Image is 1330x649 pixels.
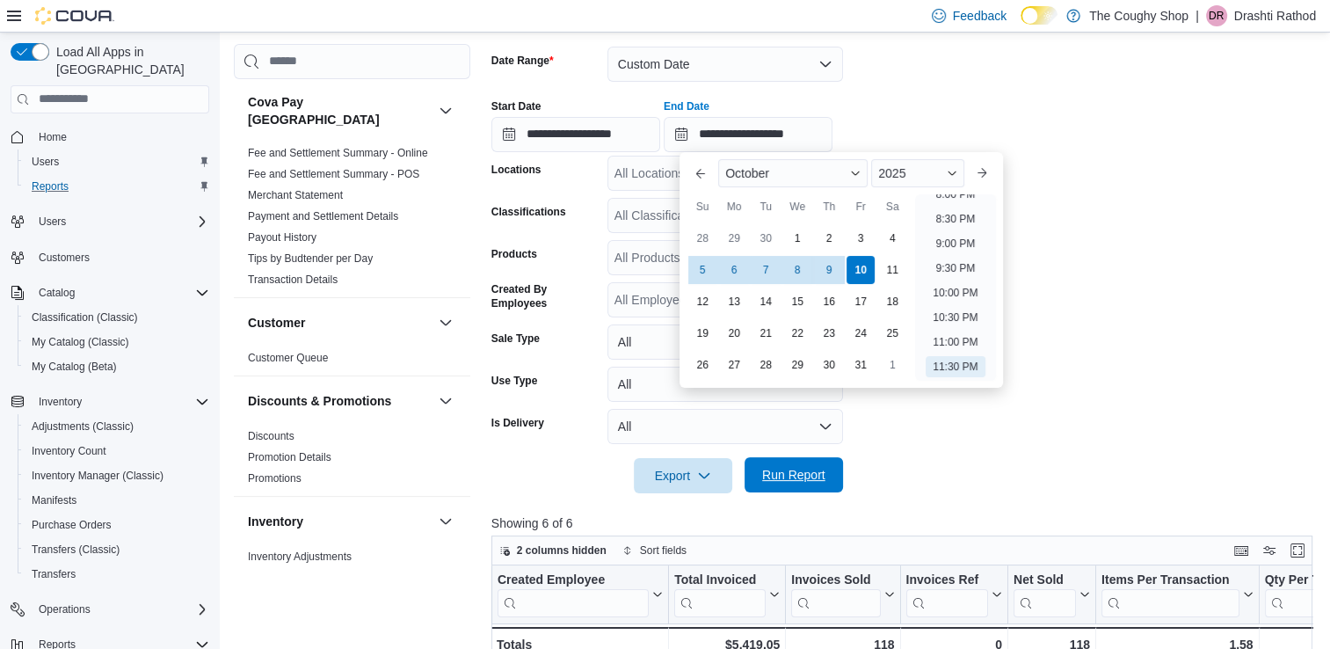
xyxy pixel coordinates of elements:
p: The Coughy Shop [1089,5,1188,26]
button: All [607,324,843,360]
a: Reports [25,176,76,197]
button: Created Employee [498,572,663,616]
input: Dark Mode [1021,6,1057,25]
button: Customer [435,312,456,333]
button: Home [4,124,216,149]
span: Transfers [25,564,209,585]
a: Promotion Details [248,451,331,463]
div: day-15 [783,288,811,316]
span: Adjustments (Classic) [25,416,209,437]
p: | [1196,5,1199,26]
button: Inventory [4,390,216,414]
label: Sale Type [491,332,540,346]
button: Items Per Transaction [1101,572,1254,616]
span: Inventory Count [32,444,106,458]
span: Inventory Adjustments [248,550,352,564]
img: Cova [35,7,114,25]
div: October, 2025 [687,222,908,381]
a: Purchase Orders [25,514,119,536]
span: Reports [32,179,69,193]
span: Classification (Classic) [25,307,209,328]
span: My Catalog (Beta) [25,356,209,377]
li: 9:30 PM [929,258,983,279]
button: Total Invoiced [674,572,780,616]
span: Purchase Orders [25,514,209,536]
div: day-7 [752,256,780,284]
div: day-21 [752,319,780,347]
span: Payout History [248,230,316,244]
a: Transaction Details [248,273,338,286]
a: Manifests [25,490,84,511]
button: All [607,409,843,444]
span: Payment and Settlement Details [248,209,398,223]
a: Transfers [25,564,83,585]
div: Cova Pay [GEOGRAPHIC_DATA] [234,142,470,297]
li: 10:00 PM [926,282,985,303]
div: day-28 [688,224,716,252]
span: Feedback [953,7,1007,25]
span: Customers [32,246,209,268]
span: Catalog [39,286,75,300]
div: Net Sold [1014,572,1076,616]
span: Users [32,155,59,169]
p: Drashti Rathod [1234,5,1316,26]
div: day-29 [783,351,811,379]
button: Inventory [435,511,456,532]
span: Transfers (Classic) [32,543,120,557]
span: DR [1209,5,1224,26]
div: day-22 [783,319,811,347]
span: Reports [25,176,209,197]
label: Use Type [491,374,537,388]
div: Discounts & Promotions [234,426,470,496]
div: day-2 [815,224,843,252]
div: day-28 [752,351,780,379]
div: Invoices Ref [905,572,987,616]
div: Invoices Sold [791,572,880,616]
a: Merchant Statement [248,189,343,201]
h3: Discounts & Promotions [248,392,391,410]
span: Load All Apps in [GEOGRAPHIC_DATA] [49,43,209,78]
div: Sa [878,193,906,221]
button: Next month [968,159,996,187]
span: Fee and Settlement Summary - POS [248,167,419,181]
span: 2 columns hidden [517,543,607,558]
div: Drashti Rathod [1206,5,1227,26]
button: Sort fields [615,540,694,561]
button: Transfers (Classic) [18,537,216,562]
p: Showing 6 of 6 [491,514,1321,532]
button: Display options [1259,540,1280,561]
li: 8:00 PM [929,184,983,205]
button: Manifests [18,488,216,513]
button: My Catalog (Beta) [18,354,216,379]
button: Custom Date [607,47,843,82]
div: day-1 [783,224,811,252]
span: Catalog [32,282,209,303]
span: Users [32,211,209,232]
div: Items Per Transaction [1101,572,1239,588]
div: Customer [234,347,470,376]
div: Th [815,193,843,221]
div: day-3 [847,224,875,252]
span: Promotions [248,471,302,485]
a: My Catalog (Classic) [25,332,136,353]
span: Promotion Details [248,450,331,464]
div: day-30 [752,224,780,252]
a: Fee and Settlement Summary - POS [248,168,419,180]
span: Manifests [25,490,209,511]
span: Sort fields [640,543,687,558]
button: Cova Pay [GEOGRAPHIC_DATA] [248,93,432,128]
button: Cova Pay [GEOGRAPHIC_DATA] [435,100,456,121]
button: Customer [248,314,432,332]
div: Created Employee [498,572,649,588]
label: Created By Employees [491,282,600,310]
input: Press the down key to enter a popover containing a calendar. Press the escape key to close the po... [664,117,832,152]
button: All [607,367,843,402]
span: Inventory Manager (Classic) [25,465,209,486]
label: Is Delivery [491,416,544,430]
div: Net Sold [1014,572,1076,588]
button: Inventory [32,391,89,412]
div: day-27 [720,351,748,379]
label: Date Range [491,54,554,68]
div: Su [688,193,716,221]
